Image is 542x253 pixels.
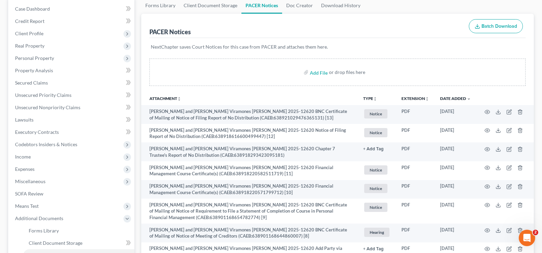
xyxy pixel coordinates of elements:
a: Credit Report [10,15,134,27]
td: [PERSON_NAME] and [PERSON_NAME] Viramones [PERSON_NAME] 2025-12620 Notice of Filing Report of No ... [141,124,358,143]
td: PDF [396,105,435,124]
a: Date Added expand_more [440,96,471,101]
span: Income [15,154,31,160]
i: unfold_more [177,97,181,101]
a: Executory Contracts [10,126,134,138]
a: Unsecured Priority Claims [10,89,134,101]
button: + Add Tag [363,247,384,251]
a: Property Analysis [10,64,134,77]
a: Forms Library [23,225,134,237]
span: Expenses [15,166,35,172]
i: unfold_more [373,97,377,101]
a: Unsecured Nonpriority Claims [10,101,134,114]
a: SOFA Review [10,188,134,200]
span: Client Profile [15,30,43,36]
td: [PERSON_NAME] and [PERSON_NAME] Viramones [PERSON_NAME] 2025-12620 BNC Certificate of Mailing of ... [141,224,358,242]
span: 2 [533,230,538,235]
a: + Add Tag [363,245,391,252]
span: Notice [364,165,387,175]
a: Notice [363,164,391,176]
span: Executory Contracts [15,129,59,135]
span: Secured Claims [15,80,48,86]
a: Extensionunfold_more [401,96,429,101]
span: Notice [364,184,387,193]
td: [DATE] [435,142,476,161]
span: Lawsuits [15,117,34,123]
span: Unsecured Nonpriority Claims [15,104,80,110]
a: Hearing [363,227,391,238]
span: Property Analysis [15,67,53,73]
td: [DATE] [435,124,476,143]
a: Case Dashboard [10,3,134,15]
button: TYPEunfold_more [363,97,377,101]
td: PDF [396,161,435,180]
span: Notice [364,109,387,118]
a: Notice [363,202,391,213]
i: expand_more [467,97,471,101]
td: [PERSON_NAME] and [PERSON_NAME] Viramones [PERSON_NAME] 2025-12620 BNC Certificate of Mailing of ... [141,105,358,124]
div: PACER Notices [149,28,191,36]
td: [PERSON_NAME] and [PERSON_NAME] Viramones [PERSON_NAME] 2025-12620 Financial Management Course Ce... [141,180,358,199]
button: + Add Tag [363,147,384,151]
p: NextChapter saves Court Notices for this case from PACER and attaches them here. [151,43,524,50]
a: Notice [363,108,391,119]
span: Miscellaneous [15,178,45,184]
i: unfold_more [425,97,429,101]
span: Credit Report [15,18,44,24]
span: Means Test [15,203,39,209]
td: [PERSON_NAME] and [PERSON_NAME] Viramones [PERSON_NAME] 2025-12620 BNC Certificate of Mailing of ... [141,199,358,224]
span: Notice [364,203,387,212]
td: [DATE] [435,224,476,242]
a: Client Document Storage [23,237,134,249]
td: [PERSON_NAME] and [PERSON_NAME] Viramones [PERSON_NAME] 2025-12620 Chapter 7 Trustee's Report of ... [141,142,358,161]
td: PDF [396,180,435,199]
a: Secured Claims [10,77,134,89]
td: [DATE] [435,105,476,124]
a: + Add Tag [363,146,391,152]
a: Notice [363,183,391,194]
a: Lawsuits [10,114,134,126]
td: [DATE] [435,199,476,224]
span: Hearing [364,228,389,237]
a: Attachmentunfold_more [149,96,181,101]
span: Client Document Storage [29,240,82,246]
span: SOFA Review [15,191,43,197]
a: Notice [363,127,391,138]
td: PDF [396,224,435,242]
span: Personal Property [15,55,54,61]
td: [DATE] [435,180,476,199]
span: Forms Library [29,228,59,233]
span: Batch Download [481,23,517,29]
span: Case Dashboard [15,6,50,12]
span: Unsecured Priority Claims [15,92,71,98]
div: or drop files here [329,69,365,76]
span: Codebtors Insiders & Notices [15,141,77,147]
td: PDF [396,124,435,143]
span: Notice [364,128,387,137]
td: PDF [396,142,435,161]
td: [PERSON_NAME] and [PERSON_NAME] Viramones [PERSON_NAME] 2025-12620 Financial Management Course Ce... [141,161,358,180]
td: PDF [396,199,435,224]
iframe: Intercom live chat [519,230,535,246]
span: Real Property [15,43,44,49]
button: Batch Download [469,19,523,34]
td: [DATE] [435,161,476,180]
span: Additional Documents [15,215,63,221]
